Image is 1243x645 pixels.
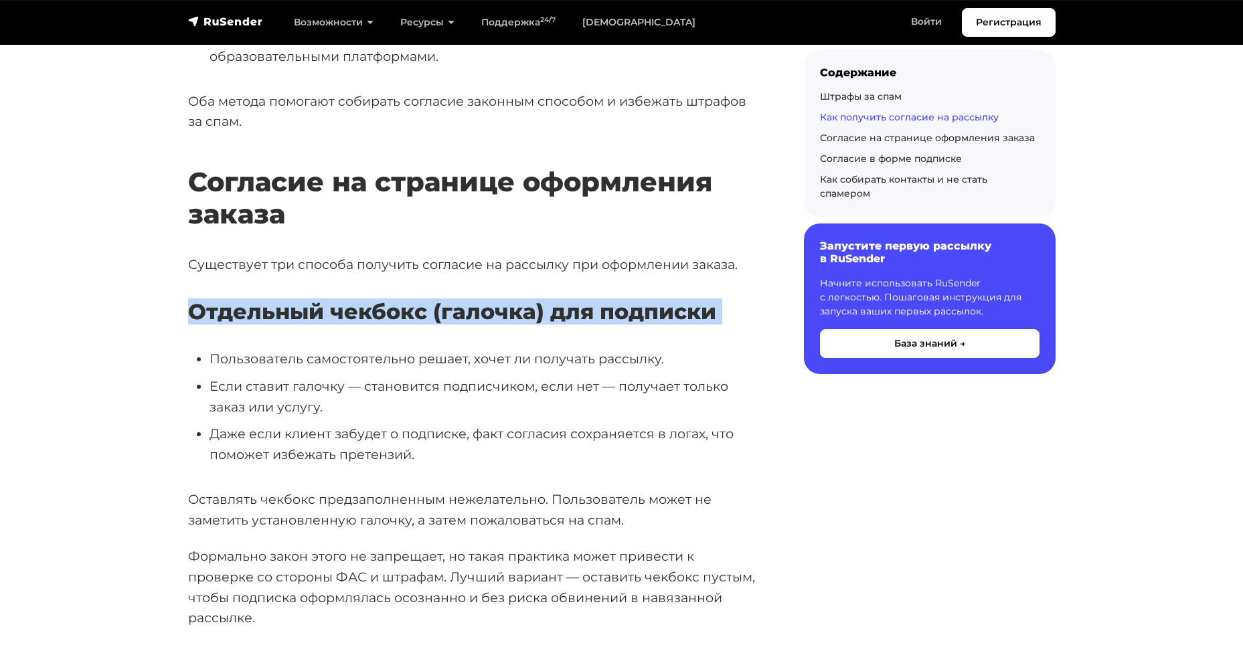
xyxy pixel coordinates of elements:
p: Формально закон этого не запрещает, но такая практика может привести к проверке со стороны ФАС и ... [188,546,761,628]
h6: Запустите первую рассылку в RuSender [820,240,1040,265]
a: Как получить согласие на рассылку [820,111,999,123]
a: [DEMOGRAPHIC_DATA] [569,9,709,36]
a: Войти [898,8,955,35]
a: Ресурсы [387,9,468,36]
li: Если ставит галочку — становится подписчиком, если нет — получает только заказ или услугу. [210,376,761,417]
a: Запустите первую рассылку в RuSender Начните использовать RuSender с легкостью. Пошаговая инструк... [804,223,1056,373]
button: База знаний → [820,329,1040,358]
div: Содержание [820,66,1040,79]
a: Поддержка24/7 [468,9,569,36]
p: Начните использовать RuSender с легкостью. Пошаговая инструкция для запуска ваших первых рассылок. [820,276,1040,318]
img: RuSender [188,15,263,28]
li: Даже если клиент забудет о подписке, факт согласия сохраняется в логах, что поможет избежать прет... [210,424,761,464]
a: Штрафы за спам [820,90,902,102]
a: Согласие в форме подписке [820,153,962,165]
a: Регистрация [962,8,1056,37]
p: Оставлять чекбокс предзаполненным нежелательно. Пользователь может не заметить установленную гало... [188,489,761,530]
sup: 24/7 [540,15,556,24]
a: Как собирать контакты и не стать спамером [820,173,987,199]
li: Пользователь самостоятельно решает, хочет ли получать рассылку. [210,349,761,369]
h3: Отдельный чекбокс (галочка) для подписки [188,299,761,325]
a: Возможности [280,9,387,36]
h2: Согласие на странице оформления заказа [188,126,761,230]
p: Оба метода помогают собирать согласие законным способом и избежать штрафов за спам. [188,91,761,132]
a: Согласие на странице оформления заказа [820,132,1035,144]
p: Существует три способа получить согласие на рассылку при оформлении заказа. [188,254,761,275]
